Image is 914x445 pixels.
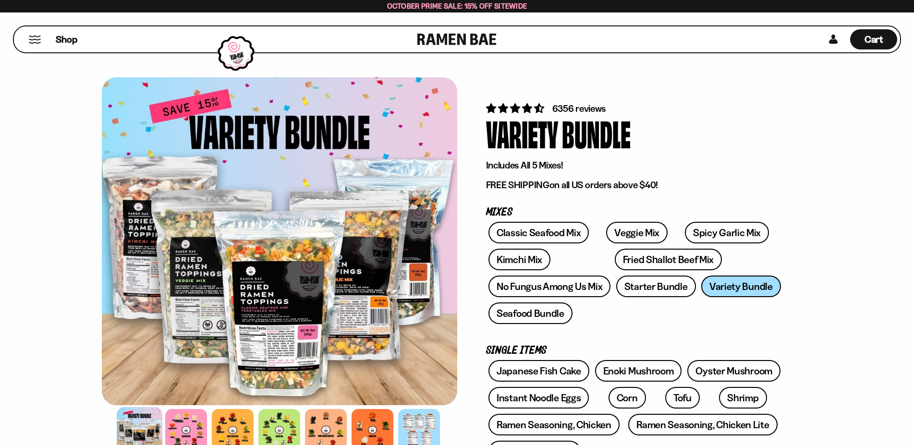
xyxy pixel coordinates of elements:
a: Ramen Seasoning, Chicken Lite [628,414,777,435]
p: on all US orders above $40! [486,179,784,191]
a: Shrimp [719,387,767,409]
span: Shop [56,33,77,46]
button: Mobile Menu Trigger [28,36,41,44]
a: Instant Noodle Eggs [488,387,589,409]
a: Japanese Fish Cake [488,360,589,382]
a: Tofu [665,387,700,409]
div: Cart [850,26,897,52]
a: Shop [56,29,77,49]
a: Fried Shallot Beef Mix [615,249,722,270]
a: Spicy Garlic Mix [685,222,769,243]
div: Bundle [562,115,631,151]
p: Single Items [486,346,784,355]
p: Mixes [486,208,784,217]
span: October Prime Sale: 15% off Sitewide [387,1,527,11]
strong: FREE SHIPPING [486,179,549,191]
a: Ramen Seasoning, Chicken [488,414,620,435]
span: 6356 reviews [552,103,606,114]
a: Veggie Mix [606,222,668,243]
a: Kimchi Mix [488,249,550,270]
p: Includes All 5 Mixes! [486,159,784,171]
div: Variety [486,115,558,151]
a: Seafood Bundle [488,302,573,324]
a: Oyster Mushroom [687,360,780,382]
a: Classic Seafood Mix [488,222,589,243]
span: Cart [865,34,883,45]
span: 4.63 stars [486,102,546,114]
a: Enoki Mushroom [595,360,682,382]
a: No Fungus Among Us Mix [488,276,610,297]
a: Starter Bundle [616,276,696,297]
a: Corn [609,387,646,409]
